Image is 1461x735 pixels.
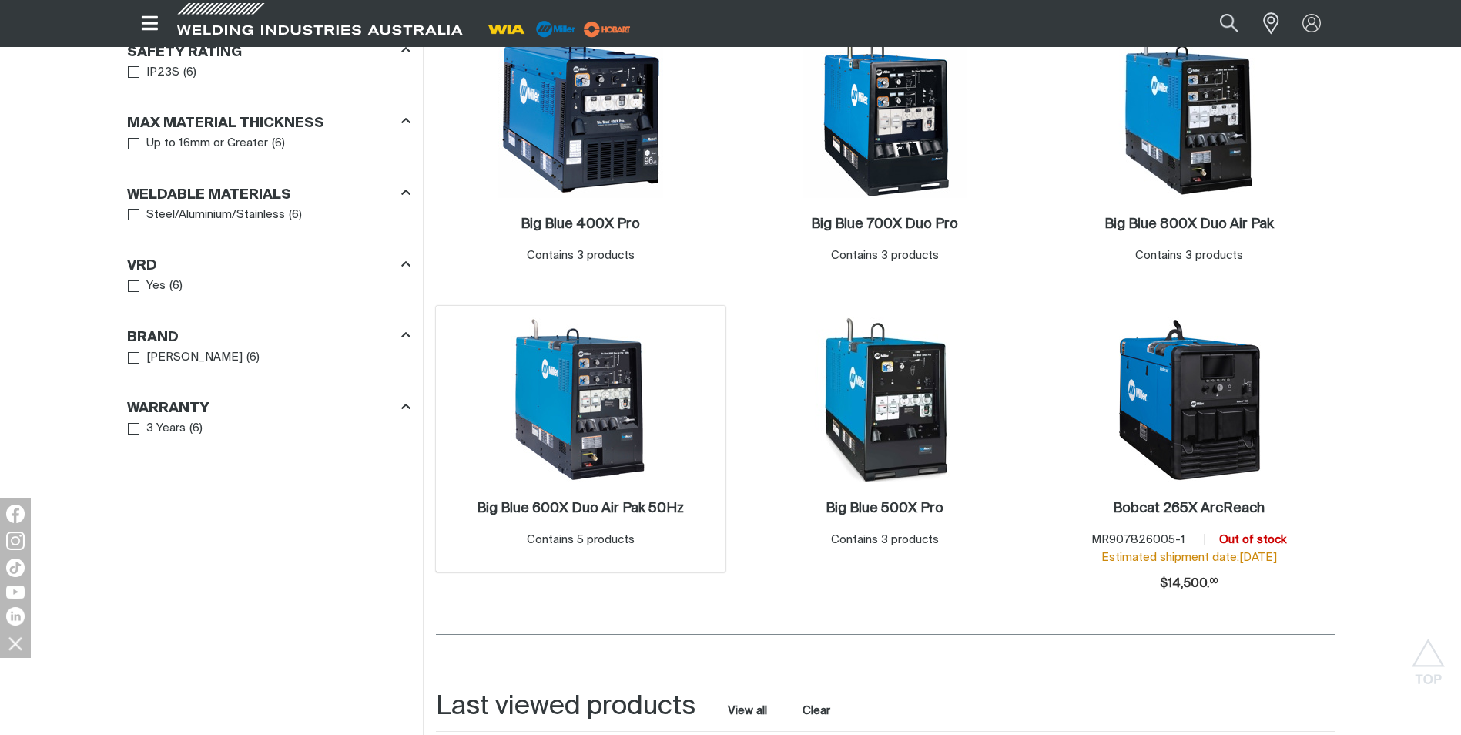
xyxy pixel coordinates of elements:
div: Price [1160,569,1218,599]
img: Big Blue 800X Duo Air Pak [1107,33,1272,198]
h2: Big Blue 600X Duo Air Pak 50Hz [477,502,684,515]
img: miller [579,18,635,41]
span: Yes [146,277,166,295]
h2: Bobcat 265X ArcReach [1113,502,1265,515]
h3: Max Material Thickness [127,115,324,133]
div: Contains 3 products [831,247,939,265]
h3: Brand [127,329,179,347]
ul: Max Material Thickness [128,133,410,154]
h2: Big Blue 700X Duo Pro [811,217,958,231]
h3: VRD [127,257,157,275]
img: Bobcat 265X ArcReach [1107,317,1272,482]
ul: Weldable Materials [128,205,410,226]
a: Big Blue 700X Duo Pro [811,216,958,233]
img: Big Blue 600X Duo Air Pak 50Hz [498,317,663,482]
img: hide socials [2,630,28,656]
h2: Last viewed products [436,690,695,724]
img: YouTube [6,586,25,599]
img: Facebook [6,505,25,523]
h2: Big Blue 800X Duo Air Pak [1104,217,1274,231]
img: Big Blue 400X Pro [498,33,663,198]
ul: Warranty [128,418,410,439]
span: ( 6 ) [246,349,260,367]
div: Contains 3 products [1135,247,1243,265]
button: Scroll to top [1411,639,1446,673]
a: [PERSON_NAME] [128,347,243,368]
a: Bobcat 265X ArcReach [1113,500,1265,518]
span: Estimated shipment date: [DATE] [1101,552,1277,563]
a: Yes [128,276,166,297]
a: Big Blue 800X Duo Air Pak [1104,216,1274,233]
span: ( 6 ) [183,64,196,82]
a: View all last viewed products [728,703,767,719]
span: Steel/Aluminium/Stainless [146,206,285,224]
div: Max Material Thickness [127,112,410,133]
span: ( 6 ) [272,135,285,153]
h2: Big Blue 500X Pro [826,502,943,515]
div: Weldable Materials [127,183,410,204]
ul: Safety Rating [128,62,410,83]
h2: Big Blue 400X Pro [521,217,640,231]
span: IP23S [146,64,179,82]
span: Up to 16mm or Greater [146,135,268,153]
div: Contains 3 products [831,532,939,549]
span: MR907826005-1 [1091,534,1185,545]
h3: Weldable Materials [127,186,291,204]
ul: VRD [128,276,410,297]
div: Safety Rating [127,41,410,62]
div: Contains 5 products [527,532,635,549]
h3: Safety Rating [127,44,242,62]
img: Instagram [6,532,25,550]
span: ( 6 ) [189,420,203,438]
img: Big Blue 700X Duo Pro [803,33,967,198]
img: TikTok [6,559,25,577]
div: VRD [127,255,410,276]
div: Warranty [127,398,410,418]
span: Out of stock [1219,534,1286,545]
span: [PERSON_NAME] [146,349,243,367]
a: IP23S [128,62,180,83]
div: Brand [127,326,410,347]
a: 3 Years [128,418,186,439]
span: $14,500. [1160,569,1218,599]
span: 3 Years [146,420,186,438]
button: Clear all last viewed products [799,700,834,721]
a: Big Blue 400X Pro [521,216,640,233]
a: miller [579,23,635,35]
sup: 00 [1210,579,1218,585]
a: Big Blue 600X Duo Air Pak 50Hz [477,500,684,518]
img: Big Blue 500X Pro [803,317,967,482]
a: Up to 16mm or Greater [128,133,269,154]
span: ( 6 ) [289,206,302,224]
div: Contains 3 products [527,247,635,265]
span: ( 6 ) [169,277,183,295]
ul: Brand [128,347,410,368]
input: Product name or item number... [1183,6,1255,41]
button: Search products [1203,6,1255,41]
h3: Warranty [127,400,209,418]
img: LinkedIn [6,607,25,626]
a: Big Blue 500X Pro [826,500,943,518]
a: Steel/Aluminium/Stainless [128,205,286,226]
